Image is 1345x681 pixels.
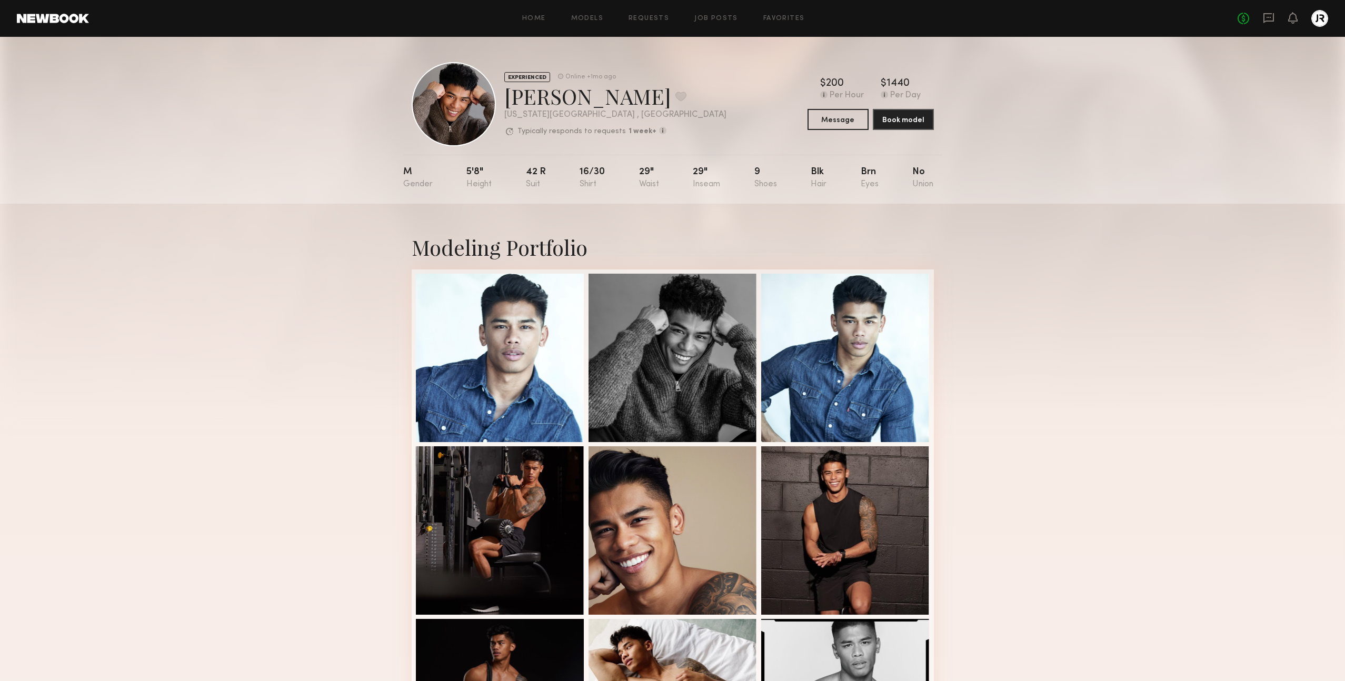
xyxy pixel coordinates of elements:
button: Book model [873,109,934,130]
a: Favorites [763,15,805,22]
div: 29" [639,167,659,189]
button: Message [808,109,869,130]
a: Models [571,15,603,22]
div: Modeling Portfolio [412,233,934,261]
b: 1 week+ [629,128,656,135]
div: 16/30 [580,167,605,189]
div: $ [881,78,886,89]
div: $ [820,78,826,89]
a: Home [522,15,546,22]
div: [US_STATE][GEOGRAPHIC_DATA] , [GEOGRAPHIC_DATA] [504,111,726,119]
div: 9 [754,167,777,189]
div: Blk [811,167,826,189]
a: Requests [629,15,669,22]
p: Typically responds to requests [517,128,626,135]
div: [PERSON_NAME] [504,82,726,110]
div: 29" [693,167,720,189]
a: Job Posts [694,15,738,22]
div: Per Day [890,91,921,101]
div: 1440 [886,78,910,89]
div: 5'8" [466,167,492,189]
div: 42 r [526,167,546,189]
div: No [912,167,933,189]
div: Brn [861,167,879,189]
div: 200 [826,78,844,89]
div: Per Hour [830,91,864,101]
div: M [403,167,433,189]
div: Online +1mo ago [565,74,616,81]
div: EXPERIENCED [504,72,550,82]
